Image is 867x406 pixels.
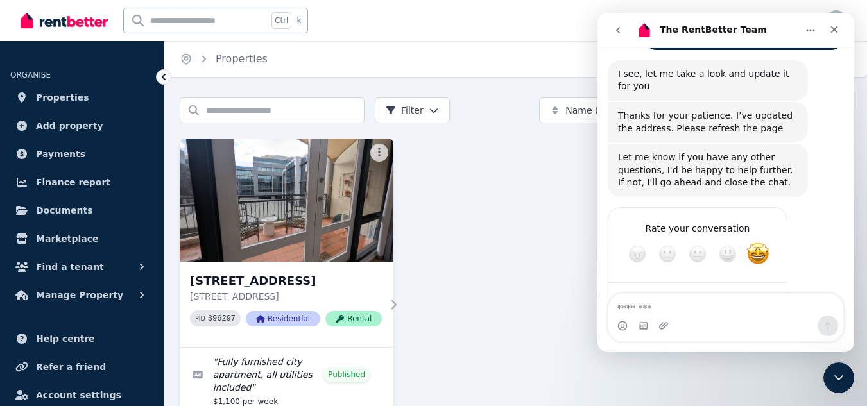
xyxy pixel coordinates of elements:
[195,315,205,322] small: PID
[10,226,153,251] a: Marketplace
[386,104,424,117] span: Filter
[36,90,89,105] span: Properties
[10,141,153,167] a: Payments
[370,144,388,162] button: More options
[10,113,153,139] a: Add property
[246,311,320,326] span: Residential
[36,331,95,346] span: Help centre
[36,387,121,403] span: Account settings
[36,287,123,303] span: Manage Property
[216,53,268,65] a: Properties
[539,97,662,123] button: Name (A-Z)
[36,231,98,246] span: Marketplace
[36,359,106,375] span: Refer a friend
[271,12,291,29] span: Ctrl
[36,259,104,275] span: Find a tenant
[10,198,153,223] a: Documents
[10,71,51,80] span: ORGANISE
[10,354,153,380] a: Refer a friend
[296,15,301,26] span: k
[10,254,153,280] button: Find a tenant
[164,41,283,77] nav: Breadcrumb
[190,290,382,303] p: [STREET_ADDRESS]
[826,10,846,31] img: Tamara Pratt
[10,326,153,351] a: Help centre
[597,13,854,352] iframe: Intercom live chat
[325,311,382,326] span: Rental
[36,118,103,133] span: Add property
[180,139,393,262] img: 96/66 Allara St, Canberra City
[565,104,617,117] span: Name (A-Z)
[36,203,93,218] span: Documents
[10,85,153,110] a: Properties
[36,146,85,162] span: Payments
[190,272,382,290] h3: [STREET_ADDRESS]
[10,282,153,308] button: Manage Property
[375,97,450,123] button: Filter
[208,314,236,323] code: 396297
[823,362,854,393] iframe: Intercom live chat
[180,139,393,347] a: 96/66 Allara St, Canberra City[STREET_ADDRESS][STREET_ADDRESS]PID 396297ResidentialRental
[36,174,110,190] span: Finance report
[10,169,153,195] a: Finance report
[21,11,108,30] img: RentBetter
